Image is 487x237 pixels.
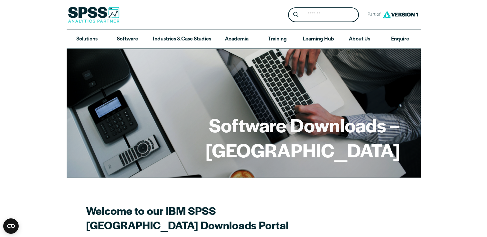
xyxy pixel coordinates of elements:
[298,30,339,49] a: Learning Hub
[87,112,400,162] h1: Software Downloads – [GEOGRAPHIC_DATA]
[380,30,420,49] a: Enquire
[293,12,298,17] svg: Search magnifying glass icon
[107,30,148,49] a: Software
[381,9,420,21] img: Version1 Logo
[364,10,381,20] span: Part of
[148,30,216,49] a: Industries & Case Studies
[288,7,359,22] form: Site Header Search Form
[339,30,380,49] a: About Us
[257,30,297,49] a: Training
[290,9,302,21] button: Search magnifying glass icon
[86,203,311,232] h2: Welcome to our IBM SPSS [GEOGRAPHIC_DATA] Downloads Portal
[67,30,107,49] a: Solutions
[3,218,19,234] button: Open CMP widget
[67,30,421,49] nav: Desktop version of site main menu
[68,7,119,23] img: SPSS Analytics Partner
[216,30,257,49] a: Academia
